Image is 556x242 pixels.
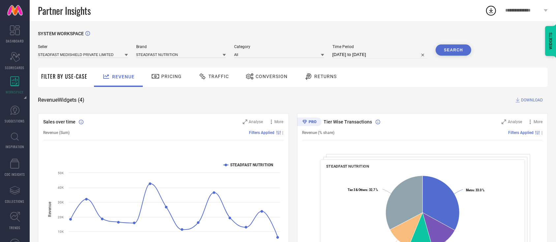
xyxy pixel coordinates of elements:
svg: Zoom [243,120,247,124]
text: 50K [58,171,64,175]
span: Filters Applied [249,130,275,135]
span: TRENDS [9,225,20,230]
span: Traffic [208,74,229,79]
span: Brand [136,44,226,49]
span: Revenue (% share) [302,130,335,135]
text: 10K [58,230,64,233]
span: DASHBOARD [6,39,24,43]
tspan: Metro [466,188,474,192]
span: More [534,120,542,124]
text: 20K [58,215,64,219]
span: Returns [314,74,337,79]
span: DOWNLOAD [521,97,543,103]
span: Sales over time [43,119,76,124]
span: Conversion [256,74,288,79]
text: : 32.7 % [348,188,378,192]
text: 40K [58,186,64,189]
span: COLLECTIONS [5,199,25,204]
span: Pricing [161,74,182,79]
button: Search [436,44,471,56]
span: | [283,130,284,135]
text: : 33.0 % [466,188,484,192]
span: INSPIRATION [6,144,24,149]
span: Analyse [508,120,522,124]
span: Revenue (Sum) [43,130,70,135]
tspan: Tier 3 & Others [348,188,367,192]
input: Select time period [332,51,428,59]
div: Premium [297,118,322,127]
span: Analyse [249,120,263,124]
span: Filter By Use-Case [41,72,87,80]
text: STEADFAST NUTRITION [230,163,273,167]
span: More [275,120,284,124]
tspan: Revenue [47,202,52,217]
span: SUGGESTIONS [5,119,25,123]
span: STEADFAST NUTRITION [326,164,369,169]
span: Category [234,44,324,49]
span: CDC INSIGHTS [5,172,25,177]
div: Open download list [485,5,497,16]
span: | [541,130,542,135]
span: SYSTEM WORKSPACE [38,31,84,36]
span: Seller [38,44,128,49]
span: Revenue [112,74,135,79]
span: Partner Insights [38,4,91,17]
span: SCORECARDS [5,65,25,70]
span: Filters Applied [508,130,534,135]
span: Tier Wise Transactions [324,119,372,124]
span: Revenue Widgets ( 4 ) [38,97,84,103]
text: 30K [58,201,64,204]
svg: Zoom [502,120,506,124]
span: Time Period [332,44,428,49]
span: WORKSPACE [6,90,24,94]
